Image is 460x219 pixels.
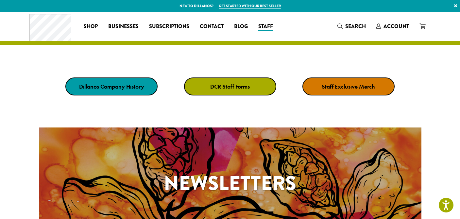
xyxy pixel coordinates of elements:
span: Search [345,23,366,30]
a: Get started with our best seller [219,3,281,9]
a: Staff [253,21,278,32]
span: Businesses [108,23,139,31]
strong: Staff Exclusive Merch [322,83,375,90]
a: DCR Staff Forms [184,77,276,95]
a: Shop [78,21,103,32]
strong: DCR Staff Forms [210,83,250,90]
span: Blog [234,23,248,31]
span: Account [383,23,409,30]
strong: Dillanos Company History [79,83,144,90]
a: Dillanos Company History [65,77,158,95]
span: Subscriptions [149,23,189,31]
a: Staff Exclusive Merch [302,77,395,95]
h1: Newsletters [39,169,421,198]
a: Search [332,21,371,32]
span: Contact [200,23,224,31]
span: Shop [84,23,98,31]
span: Staff [258,23,273,31]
